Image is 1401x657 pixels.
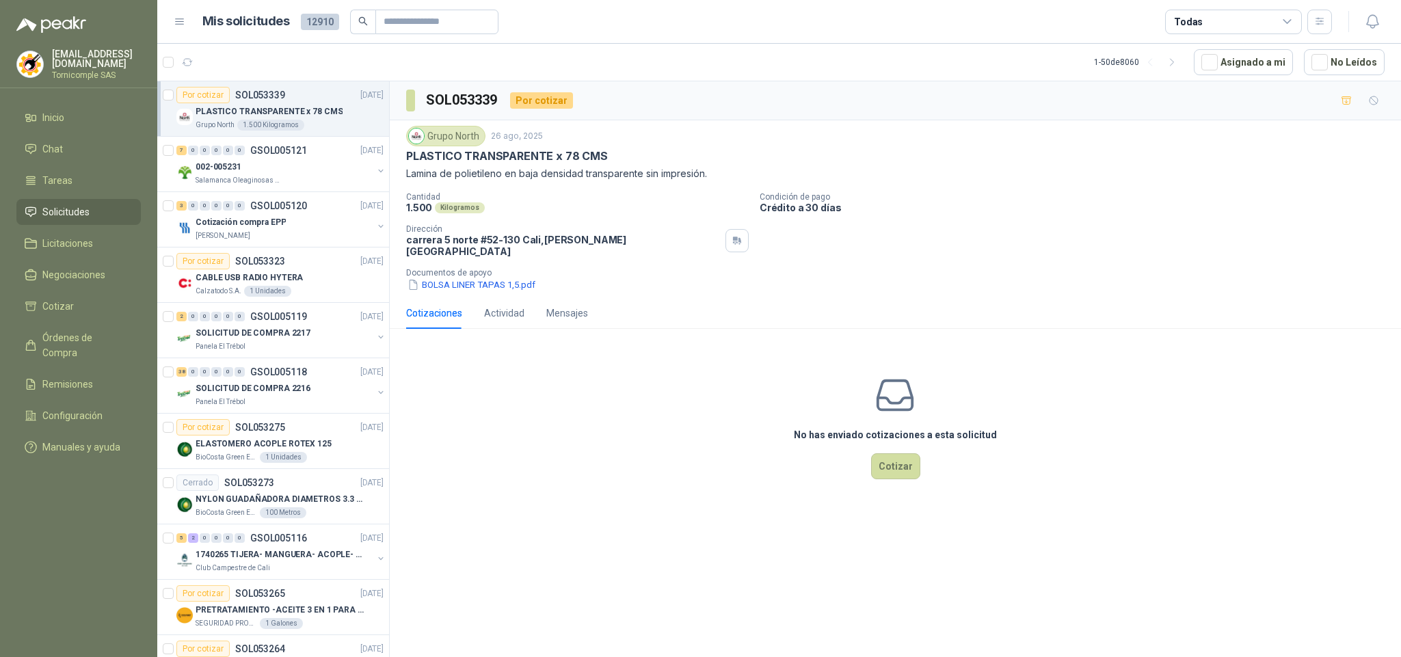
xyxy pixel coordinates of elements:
[202,12,290,31] h1: Mis solicitudes
[196,452,257,463] p: BioCosta Green Energy S.A.S
[188,533,198,543] div: 2
[260,618,303,629] div: 1 Galones
[235,90,285,100] p: SOL053339
[176,441,193,457] img: Company Logo
[250,312,307,321] p: GSOL005119
[16,293,141,319] a: Cotizar
[16,230,141,256] a: Licitaciones
[176,219,193,236] img: Company Logo
[176,585,230,602] div: Por cotizar
[406,149,608,163] p: PLASTICO TRANSPARENTE x 78 CMS
[16,199,141,225] a: Solicitudes
[16,434,141,460] a: Manuales y ayuda
[510,92,573,109] div: Por cotizar
[426,90,499,111] h3: SOL053339
[360,310,384,323] p: [DATE]
[260,507,306,518] div: 100 Metros
[406,268,1396,278] p: Documentos de apoyo
[200,367,210,377] div: 0
[176,201,187,211] div: 3
[196,382,310,395] p: SOLICITUD DE COMPRA 2216
[360,587,384,600] p: [DATE]
[250,201,307,211] p: GSOL005120
[176,142,386,186] a: 7 0 0 0 0 0 GSOL005121[DATE] Company Logo002-005231Salamanca Oleaginosas SAS
[435,202,485,213] div: Kilogramos
[760,202,1396,213] p: Crédito a 30 días
[200,146,210,155] div: 0
[52,71,141,79] p: Tornicomple SAS
[223,533,233,543] div: 0
[1194,49,1293,75] button: Asignado a mi
[360,421,384,434] p: [DATE]
[250,146,307,155] p: GSOL005121
[188,146,198,155] div: 0
[360,532,384,545] p: [DATE]
[176,367,187,377] div: 38
[188,312,198,321] div: 0
[196,216,286,229] p: Cotización compra EPP
[42,173,72,188] span: Tareas
[237,120,304,131] div: 1.500 Kilogramos
[406,224,720,234] p: Dirección
[17,51,43,77] img: Company Logo
[176,641,230,657] div: Por cotizar
[196,286,241,297] p: Calzatodo S.A.
[235,312,245,321] div: 0
[176,164,193,180] img: Company Logo
[211,146,222,155] div: 0
[176,474,219,491] div: Cerrado
[235,423,285,432] p: SOL053275
[360,643,384,656] p: [DATE]
[211,367,222,377] div: 0
[52,49,141,68] p: [EMAIL_ADDRESS][DOMAIN_NAME]
[360,255,384,268] p: [DATE]
[360,200,384,213] p: [DATE]
[16,136,141,162] a: Chat
[250,367,307,377] p: GSOL005118
[176,312,187,321] div: 2
[235,256,285,266] p: SOL053323
[157,469,389,524] a: CerradoSOL053273[DATE] Company LogoNYLON GUADAÑADORA DIAMETROS 3.3 mmBioCosta Green Energy S.A.S1...
[223,367,233,377] div: 0
[157,414,389,469] a: Por cotizarSOL053275[DATE] Company LogoELASTOMERO ACOPLE ROTEX 125BioCosta Green Energy S.A.S1 Un...
[260,452,307,463] div: 1 Unidades
[406,306,462,321] div: Cotizaciones
[176,533,187,543] div: 5
[223,146,233,155] div: 0
[42,204,90,219] span: Solicitudes
[176,308,386,352] a: 2 0 0 0 0 0 GSOL005119[DATE] Company LogoSOLICITUD DE COMPRA 2217Panela El Trébol
[235,533,245,543] div: 0
[42,377,93,392] span: Remisiones
[196,327,310,340] p: SOLICITUD DE COMPRA 2217
[200,201,210,211] div: 0
[223,312,233,321] div: 0
[196,161,241,174] p: 002-005231
[794,427,997,442] h3: No has enviado cotizaciones a esta solicitud
[42,267,105,282] span: Negociaciones
[16,16,86,33] img: Logo peakr
[16,262,141,288] a: Negociaciones
[42,110,64,125] span: Inicio
[406,166,1385,181] p: Lamina de polietileno en baja densidad transparente sin impresión.
[176,275,193,291] img: Company Logo
[406,192,749,202] p: Cantidad
[176,253,230,269] div: Por cotizar
[360,89,384,102] p: [DATE]
[157,81,389,137] a: Por cotizarSOL053339[DATE] Company LogoPLASTICO TRANSPARENTE x 78 CMSGrupo North1.500 Kilogramos
[484,306,524,321] div: Actividad
[16,371,141,397] a: Remisiones
[188,201,198,211] div: 0
[406,278,537,292] button: BOLSA LINER TAPAS 1,5.pdf
[360,366,384,379] p: [DATE]
[1174,14,1203,29] div: Todas
[42,408,103,423] span: Configuración
[176,530,386,574] a: 5 2 0 0 0 0 GSOL005116[DATE] Company Logo1740265 TIJERA- MANGUERA- ACOPLE- SURTIDORESClub Campest...
[176,146,187,155] div: 7
[16,403,141,429] a: Configuración
[42,299,74,314] span: Cotizar
[188,367,198,377] div: 0
[200,312,210,321] div: 0
[224,478,274,487] p: SOL053273
[196,120,235,131] p: Grupo North
[196,175,282,186] p: Salamanca Oleaginosas SAS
